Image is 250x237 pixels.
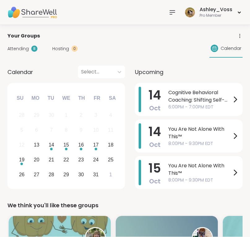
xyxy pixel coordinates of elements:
[15,124,28,137] div: Not available Sunday, October 5th, 2025
[44,91,58,105] div: Tu
[109,170,112,179] div: 1
[104,109,117,122] div: Not available Saturday, October 4th, 2025
[135,68,163,76] span: Upcoming
[89,153,102,166] div: Choose Friday, October 24th, 2025
[93,156,99,164] div: 24
[168,140,231,147] span: 8:00PM - 9:30PM EDT
[63,141,69,149] div: 15
[104,153,117,166] div: Choose Saturday, October 25th, 2025
[14,108,118,182] div: month 2025-10
[45,124,58,137] div: Not available Tuesday, October 7th, 2025
[149,104,161,112] span: Oct
[89,138,102,152] div: Choose Friday, October 17th, 2025
[19,111,24,119] div: 28
[15,153,28,166] div: Choose Sunday, October 19th, 2025
[49,111,54,119] div: 30
[221,45,241,52] span: Calendar
[7,201,243,210] div: We think you'll like these groups
[63,156,69,164] div: 22
[168,89,231,104] span: Cognitive Behavioral Coaching: Shifting Self-Talk
[63,170,69,179] div: 29
[108,156,114,164] div: 25
[94,111,97,119] div: 3
[50,126,53,134] div: 7
[19,170,24,179] div: 26
[60,109,73,122] div: Not available Wednesday, October 1st, 2025
[149,177,161,186] span: Oct
[200,6,232,13] div: Ashley_Voss
[80,126,82,134] div: 9
[108,141,114,149] div: 18
[168,177,231,183] span: 8:00PM - 9:30PM EDT
[75,124,88,137] div: Not available Thursday, October 9th, 2025
[93,126,99,134] div: 10
[60,153,73,166] div: Choose Wednesday, October 22nd, 2025
[104,124,117,137] div: Not available Saturday, October 11th, 2025
[78,156,84,164] div: 23
[93,141,99,149] div: 17
[13,91,27,105] div: Su
[75,91,88,105] div: Th
[75,168,88,181] div: Choose Thursday, October 30th, 2025
[15,168,28,181] div: Choose Sunday, October 26th, 2025
[7,2,57,23] img: ShareWell Nav Logo
[19,141,24,149] div: 12
[104,138,117,152] div: Choose Saturday, October 18th, 2025
[149,86,161,104] span: 14
[7,32,40,40] span: Your Groups
[60,124,73,137] div: Not available Wednesday, October 8th, 2025
[108,126,114,134] div: 11
[168,125,231,140] span: You Are Not Alone With This™
[106,91,119,105] div: Sa
[109,111,112,119] div: 4
[7,46,29,52] span: Attending
[89,124,102,137] div: Not available Friday, October 10th, 2025
[45,153,58,166] div: Choose Tuesday, October 21st, 2025
[34,156,39,164] div: 20
[34,111,39,119] div: 29
[104,168,117,181] div: Choose Saturday, November 1st, 2025
[149,123,161,140] span: 14
[149,160,161,177] span: 15
[65,126,68,134] div: 8
[80,111,82,119] div: 2
[78,170,84,179] div: 30
[89,109,102,122] div: Not available Friday, October 3rd, 2025
[30,168,43,181] div: Choose Monday, October 27th, 2025
[7,68,33,76] span: Calendar
[90,91,104,105] div: Fr
[49,141,54,149] div: 14
[60,168,73,181] div: Choose Wednesday, October 29th, 2025
[89,168,102,181] div: Choose Friday, October 31st, 2025
[185,7,195,17] img: Ashley_Voss
[60,138,73,152] div: Choose Wednesday, October 15th, 2025
[35,126,38,134] div: 6
[45,109,58,122] div: Not available Tuesday, September 30th, 2025
[200,13,232,18] div: Pro Member
[30,153,43,166] div: Choose Monday, October 20th, 2025
[71,46,78,52] div: 0
[34,141,39,149] div: 13
[49,170,54,179] div: 28
[59,91,73,105] div: We
[168,104,231,110] span: 6:00PM - 7:00PM EDT
[65,111,68,119] div: 1
[34,170,39,179] div: 27
[30,138,43,152] div: Choose Monday, October 13th, 2025
[19,156,24,164] div: 19
[30,109,43,122] div: Not available Monday, September 29th, 2025
[149,140,161,149] span: Oct
[93,170,99,179] div: 31
[52,46,69,52] span: Hosting
[49,156,54,164] div: 21
[45,168,58,181] div: Choose Tuesday, October 28th, 2025
[78,141,84,149] div: 16
[15,138,28,152] div: Not available Sunday, October 12th, 2025
[75,138,88,152] div: Choose Thursday, October 16th, 2025
[75,109,88,122] div: Not available Thursday, October 2nd, 2025
[30,124,43,137] div: Not available Monday, October 6th, 2025
[45,138,58,152] div: Choose Tuesday, October 14th, 2025
[28,91,42,105] div: Mo
[168,162,231,177] span: You Are Not Alone With This™
[20,126,23,134] div: 5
